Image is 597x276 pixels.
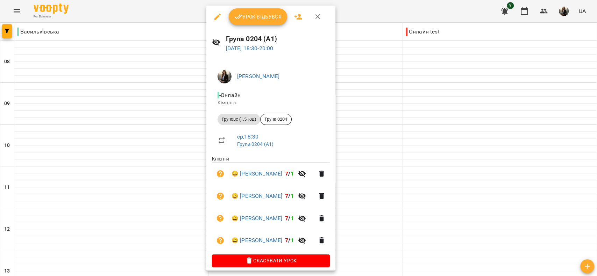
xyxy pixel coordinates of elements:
span: 1 [291,215,294,222]
span: Групове (1.5 год) [218,116,260,122]
b: / [285,193,293,199]
h6: Група 0204 (А1) [226,33,330,44]
button: Візит ще не сплачено. Додати оплату? [212,232,229,249]
a: ср , 18:30 [237,133,258,140]
a: [PERSON_NAME] [237,73,279,80]
a: 😀 [PERSON_NAME] [232,236,282,245]
b: / [285,237,293,244]
span: 1 [291,170,294,177]
span: 7 [285,237,288,244]
a: Група 0204 (А1) [237,141,273,147]
a: 😀 [PERSON_NAME] [232,170,282,178]
span: 7 [285,193,288,199]
span: Урок відбувся [234,13,282,21]
span: 1 [291,193,294,199]
ul: Клієнти [212,155,330,254]
span: 7 [285,170,288,177]
a: 😀 [PERSON_NAME] [232,192,282,200]
span: Скасувати Урок [218,256,324,265]
span: 1 [291,237,294,244]
button: Візит ще не сплачено. Додати оплату? [212,210,229,227]
a: 😀 [PERSON_NAME] [232,214,282,223]
a: [DATE] 18:30-20:00 [226,45,273,52]
div: Група 0204 [260,114,292,125]
button: Урок відбувся [229,8,287,25]
span: 7 [285,215,288,222]
p: Кімната [218,99,324,106]
span: Група 0204 [261,116,291,122]
button: Візит ще не сплачено. Додати оплату? [212,165,229,182]
img: 91952ddef0f0023157af724e1fee8812.jpg [218,69,232,83]
button: Скасувати Урок [212,254,330,267]
button: Візит ще не сплачено. Додати оплату? [212,188,229,204]
span: - Онлайн [218,92,242,98]
b: / [285,215,293,222]
b: / [285,170,293,177]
